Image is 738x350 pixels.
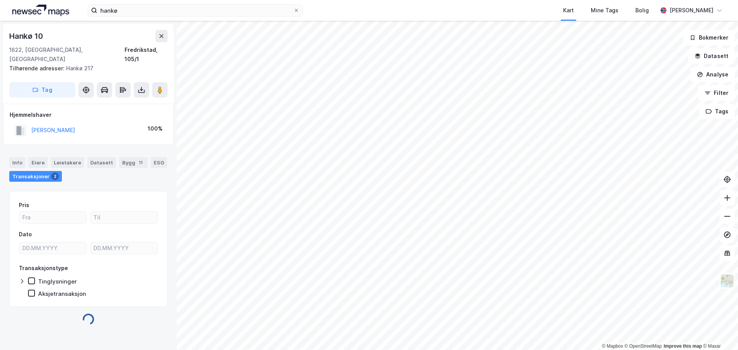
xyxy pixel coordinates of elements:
div: Leietakere [51,157,84,168]
button: Filter [698,85,735,101]
div: Kontrollprogram for chat [700,313,738,350]
div: 11 [137,159,145,166]
div: Hankø 10 [9,30,44,42]
div: Aksjetransaksjon [38,290,86,297]
div: Transaksjonstype [19,264,68,273]
div: Kart [563,6,574,15]
div: Hankø 217 [9,64,161,73]
button: Analyse [690,67,735,82]
div: 1622, [GEOGRAPHIC_DATA], [GEOGRAPHIC_DATA] [9,45,125,64]
div: Info [9,157,25,168]
div: [PERSON_NAME] [670,6,713,15]
div: Bolig [635,6,649,15]
button: Datasett [688,48,735,64]
div: Mine Tags [591,6,618,15]
input: DD.MM.YYYY [90,242,158,254]
img: logo.a4113a55bc3d86da70a041830d287a7e.svg [12,5,69,16]
a: Mapbox [602,343,623,349]
input: Til [90,212,158,223]
div: Transaksjoner [9,171,62,182]
img: Z [720,274,735,288]
a: Improve this map [664,343,702,349]
div: Fredrikstad, 105/1 [125,45,168,64]
a: OpenStreetMap [625,343,662,349]
div: Tinglysninger [38,278,77,285]
div: 2 [51,173,59,180]
div: Datasett [87,157,116,168]
span: Tilhørende adresser: [9,65,66,71]
input: DD.MM.YYYY [19,242,86,254]
iframe: Chat Widget [700,313,738,350]
div: Hjemmelshaver [10,110,167,119]
input: Søk på adresse, matrikkel, gårdeiere, leietakere eller personer [97,5,293,16]
button: Tags [699,104,735,119]
img: spinner.a6d8c91a73a9ac5275cf975e30b51cfb.svg [82,313,95,325]
input: Fra [19,212,86,223]
div: Pris [19,201,29,210]
div: Eiere [28,157,48,168]
button: Bokmerker [683,30,735,45]
div: Dato [19,230,32,239]
div: ESG [151,157,167,168]
div: Bygg [119,157,148,168]
div: 100% [148,124,163,133]
button: Tag [9,82,75,98]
